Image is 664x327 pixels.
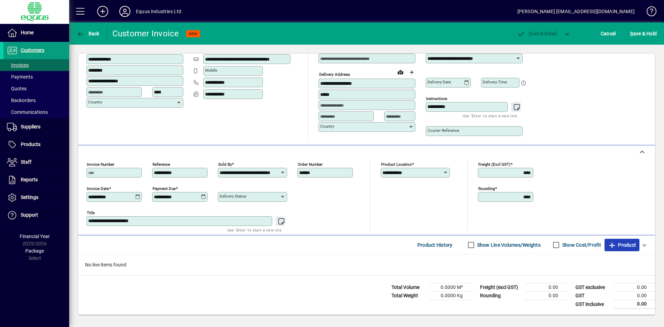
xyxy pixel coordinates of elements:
span: Cancel [601,28,616,39]
label: Show Cost/Profit [561,242,601,248]
span: Product [608,239,636,251]
mat-label: Mobile [205,68,217,73]
button: Product History [415,239,455,251]
div: No line items found [78,254,655,275]
mat-label: Instructions [426,96,447,101]
button: Copy to Delivery address [174,43,185,54]
span: Products [21,142,40,147]
button: Profile [114,5,136,18]
label: Show Line Volumes/Weights [476,242,541,248]
mat-label: Reference [153,162,170,167]
a: Products [3,136,69,153]
div: [PERSON_NAME] [EMAIL_ADDRESS][DOMAIN_NAME] [517,6,635,17]
span: S [630,31,633,36]
mat-label: Title [87,210,95,215]
a: Communications [3,106,69,118]
td: GST exclusive [572,283,614,292]
span: Payments [7,74,33,80]
button: Cancel [599,27,618,40]
td: Total Weight [388,292,430,300]
span: ave & Hold [630,28,657,39]
mat-label: Rounding [478,186,495,191]
td: 0.00 [614,300,655,309]
mat-label: Delivery time [483,80,507,84]
a: Support [3,207,69,224]
button: Post & Email [513,27,560,40]
button: Add [92,5,114,18]
mat-label: Freight (excl GST) [478,162,510,167]
span: P [529,31,532,36]
span: Package [25,248,44,254]
td: Freight (excl GST) [477,283,525,292]
a: Suppliers [3,118,69,136]
td: 0.00 [614,283,655,292]
mat-label: Courier Reference [427,128,459,133]
mat-label: Delivery date [427,80,451,84]
td: 0.00 [525,292,566,300]
span: NEW [189,31,197,36]
td: 0.0000 M³ [430,283,471,292]
mat-label: Sold by [218,162,232,167]
mat-label: Invoice date [87,186,109,191]
span: Staff [21,159,31,165]
a: Quotes [3,83,69,94]
a: Home [3,24,69,42]
span: Back [76,31,100,36]
button: Choose address [406,67,417,78]
a: Reports [3,171,69,189]
td: GST [572,292,614,300]
span: Reports [21,177,38,182]
div: Equus Industries Ltd [136,6,182,17]
a: View on map [395,66,406,78]
td: Rounding [477,292,525,300]
span: Home [21,30,34,35]
span: Invoices [7,62,29,68]
td: 0.0000 Kg [430,292,471,300]
td: 0.00 [525,283,566,292]
button: Back [75,27,101,40]
mat-label: Payment due [153,186,176,191]
div: Customer Invoice [112,28,179,39]
span: Backorders [7,98,36,103]
span: Product History [417,239,453,251]
mat-hint: Use 'Enter' to start a new line [227,226,282,234]
mat-label: Product location [381,162,412,167]
span: ost & Email [517,31,557,36]
a: Staff [3,154,69,171]
button: Product [605,239,639,251]
span: Customers [21,47,44,53]
a: Invoices [3,59,69,71]
a: Backorders [3,94,69,106]
button: Save & Hold [628,27,658,40]
td: Total Volume [388,283,430,292]
span: Quotes [7,86,27,91]
span: Financial Year [20,234,50,239]
mat-label: Invoice number [87,162,114,167]
mat-hint: Use 'Enter' to start a new line [463,112,517,120]
mat-label: Country [320,124,334,129]
app-page-header-button: Back [69,27,107,40]
a: Payments [3,71,69,83]
td: 0.00 [614,292,655,300]
span: Support [21,212,38,218]
mat-label: Country [88,100,102,105]
mat-label: Delivery status [220,194,246,199]
a: Settings [3,189,69,206]
span: Suppliers [21,124,40,129]
span: Settings [21,194,38,200]
mat-label: Order number [298,162,323,167]
a: Knowledge Base [642,1,655,24]
td: GST inclusive [572,300,614,309]
span: Communications [7,109,48,115]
